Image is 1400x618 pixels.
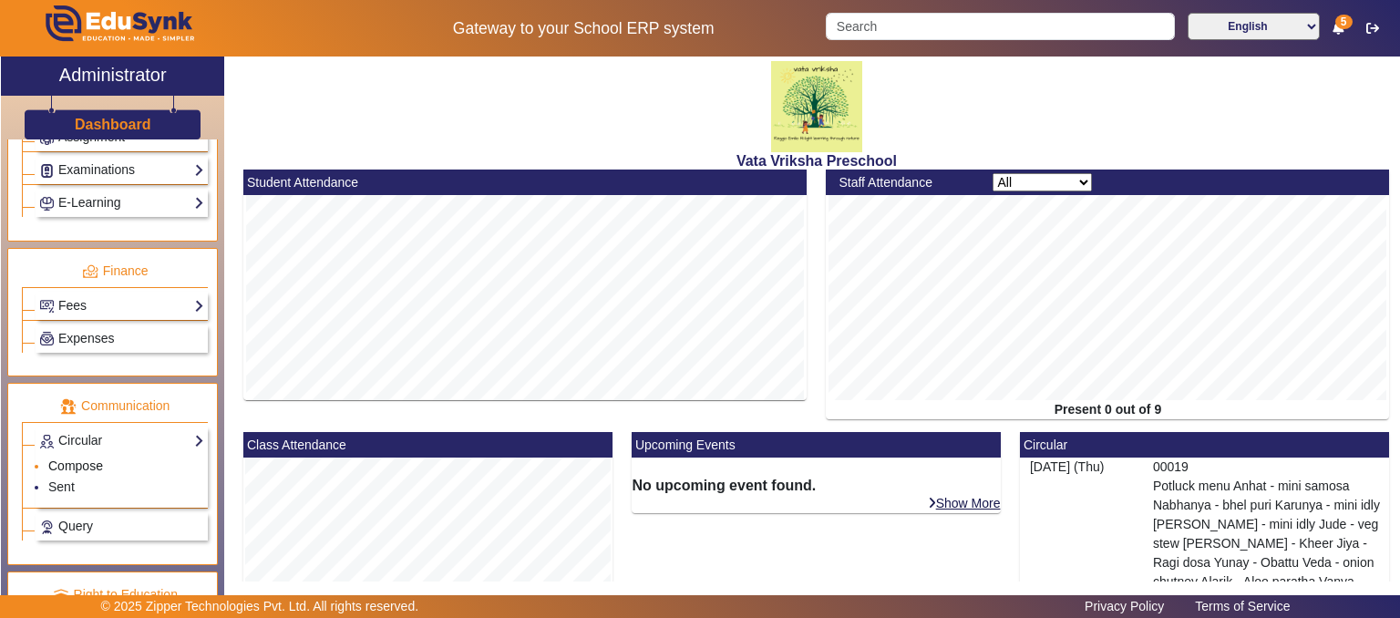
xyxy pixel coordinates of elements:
input: Search [826,13,1174,40]
div: Present 0 out of 9 [826,400,1389,419]
a: Dashboard [74,115,152,134]
img: 817d6453-c4a2-41f8-ac39-e8a470f27eea [771,61,862,152]
mat-card-header: Student Attendance [243,170,807,195]
mat-card-header: Circular [1020,432,1389,458]
span: Expenses [58,331,114,345]
p: © 2025 Zipper Technologies Pvt. Ltd. All rights reserved. [101,597,419,616]
h2: Vata Vriksha Preschool [234,152,1399,170]
p: Communication [22,397,208,416]
a: Show More [927,495,1002,511]
a: Compose [48,458,103,473]
img: communication.png [60,398,77,415]
img: rte.png [53,587,69,603]
p: Right to Education [22,585,208,604]
a: Query [39,516,204,537]
img: finance.png [82,263,98,280]
a: Terms of Service [1186,594,1299,618]
a: Privacy Policy [1076,594,1173,618]
span: 5 [1335,15,1353,29]
mat-card-header: Class Attendance [243,432,612,458]
img: Support-tickets.png [40,520,54,534]
span: Query [58,519,93,533]
h2: Administrator [59,64,167,86]
p: Finance [22,262,208,281]
h6: No upcoming event found. [632,477,1001,494]
a: Expenses [39,328,204,349]
img: Payroll.png [40,332,54,345]
a: Administrator [1,57,224,96]
h5: Gateway to your School ERP system [360,19,807,38]
div: Staff Attendance [829,173,983,192]
a: Sent [48,479,75,494]
h3: Dashboard [75,116,151,133]
mat-card-header: Upcoming Events [632,432,1001,458]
